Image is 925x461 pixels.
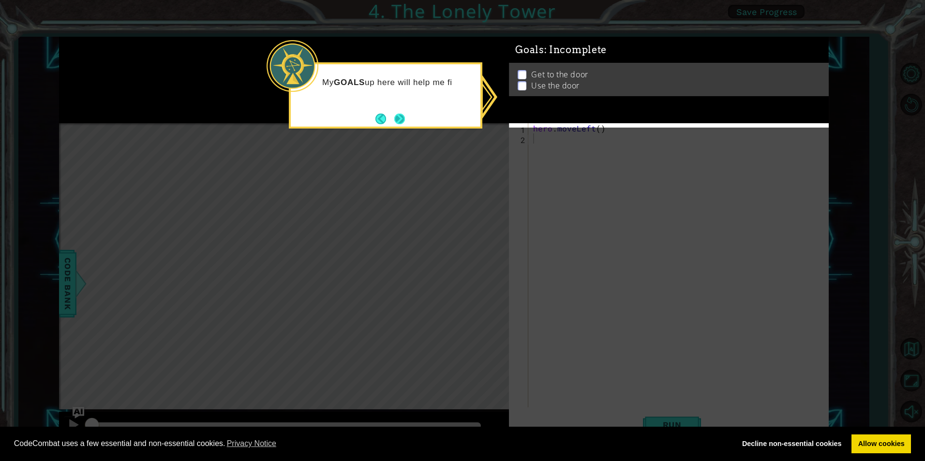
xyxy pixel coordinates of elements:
[851,434,911,454] a: allow cookies
[394,114,405,124] button: Next
[322,77,474,88] p: My up here will help me fi
[544,44,607,56] span: : Incomplete
[225,436,278,451] a: learn more about cookies
[531,80,580,91] p: Use the door
[515,44,607,56] span: Goals
[375,114,394,124] button: Back
[511,125,528,135] div: 1
[14,436,728,451] span: CodeCombat uses a few essential and non-essential cookies.
[334,78,365,87] strong: GOALS
[531,69,588,80] p: Get to the door
[735,434,848,454] a: deny cookies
